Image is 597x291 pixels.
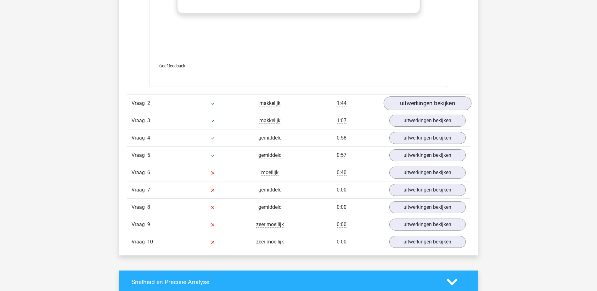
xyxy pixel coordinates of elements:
[147,169,150,175] span: 6
[147,100,150,106] span: 2
[337,169,346,176] span: 0:40
[389,167,466,179] a: uitwerkingen bekijken
[389,149,466,161] a: uitwerkingen bekijken
[132,221,147,228] span: Vraag
[147,204,150,210] span: 8
[337,221,346,228] span: 0:00
[256,239,284,245] span: zeer moeilijk
[337,204,346,210] span: 0:00
[147,187,150,193] span: 7
[337,152,346,158] span: 0:57
[147,221,150,227] span: 9
[159,64,185,68] span: Geef feedback
[132,278,437,286] h4: Snelheid en Precisie Analyse
[258,135,282,141] span: gemiddeld
[258,187,282,193] span: gemiddeld
[261,169,279,176] span: moeilijk
[147,239,153,245] span: 10
[132,238,147,246] span: Vraag
[132,151,147,159] span: Vraag
[259,100,280,106] span: makkelijk
[132,203,147,211] span: Vraag
[132,117,147,124] span: Vraag
[389,132,466,144] a: uitwerkingen bekijken
[258,204,282,210] span: gemiddeld
[389,201,466,213] a: uitwerkingen bekijken
[383,97,471,111] a: uitwerkingen bekijken
[389,236,466,248] a: uitwerkingen bekijken
[389,184,466,196] a: uitwerkingen bekijken
[337,117,346,124] span: 1:07
[256,221,284,228] span: zeer moeilijk
[132,186,147,194] span: Vraag
[132,169,147,176] span: Vraag
[337,135,346,141] span: 0:58
[132,134,147,142] span: Vraag
[132,100,147,107] span: Vraag
[389,115,466,127] a: uitwerkingen bekijken
[258,152,282,158] span: gemiddeld
[337,187,346,193] span: 0:00
[259,117,280,124] span: makkelijk
[147,135,150,141] span: 4
[337,239,346,245] span: 0:00
[389,219,466,231] a: uitwerkingen bekijken
[147,152,150,158] span: 5
[147,117,150,123] span: 3
[337,100,346,106] span: 1:44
